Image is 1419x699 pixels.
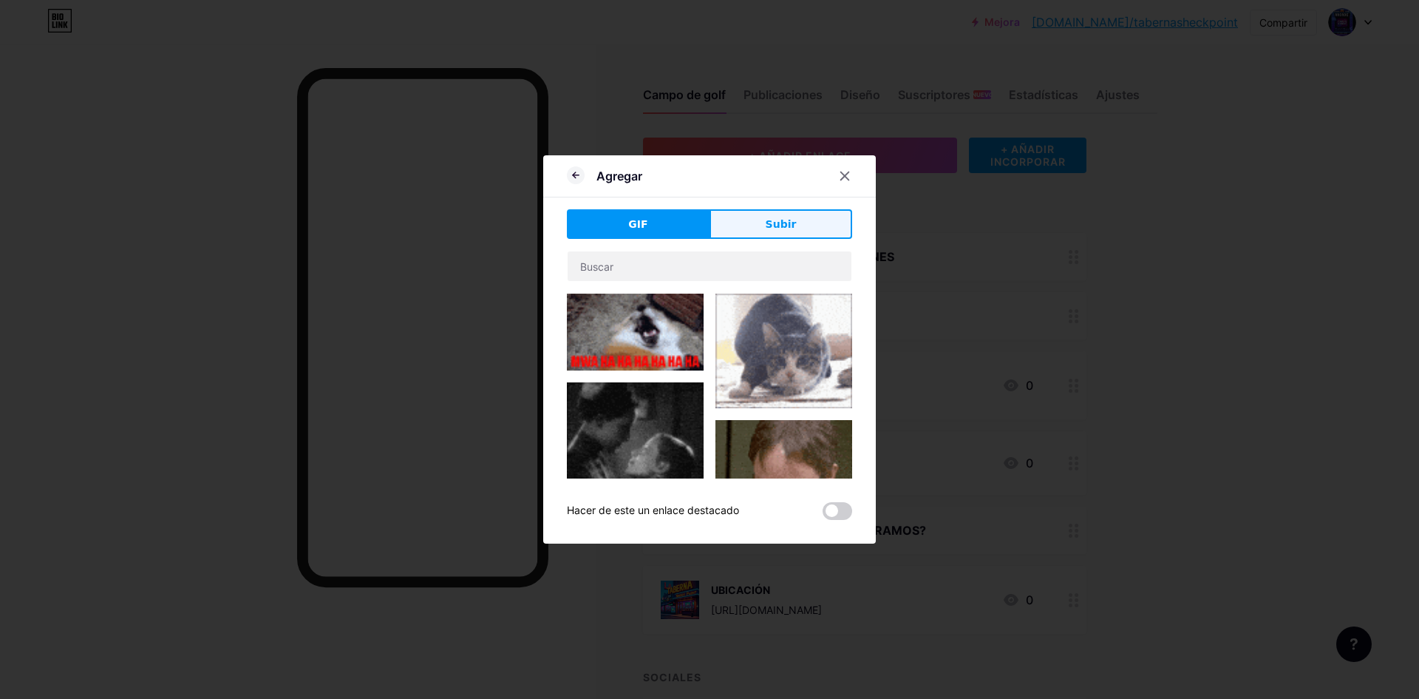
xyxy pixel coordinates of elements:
img: Gihpy [567,294,704,371]
button: Subir [709,209,852,239]
img: Gihpy [567,382,704,487]
img: Gihpy [715,420,852,535]
button: GIF [567,209,709,239]
font: Agregar [596,169,642,183]
font: GIF [628,218,647,230]
font: Hacer de este un enlace destacado [567,504,739,516]
input: Buscar [568,251,851,281]
img: Gihpy [715,294,852,408]
font: Subir [766,218,797,230]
